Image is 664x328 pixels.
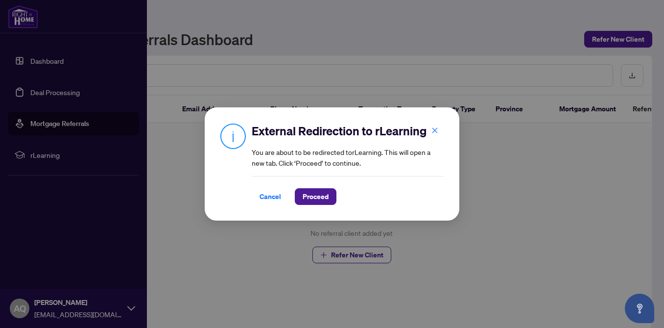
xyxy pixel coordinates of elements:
[252,123,444,139] h2: External Redirection to rLearning
[252,123,444,205] div: You are about to be redirected to rLearning . This will open a new tab. Click ‘Proceed’ to continue.
[260,189,281,204] span: Cancel
[252,188,289,205] button: Cancel
[220,123,246,149] img: Info Icon
[303,189,329,204] span: Proceed
[295,188,336,205] button: Proceed
[625,294,654,323] button: Open asap
[431,127,438,134] span: close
